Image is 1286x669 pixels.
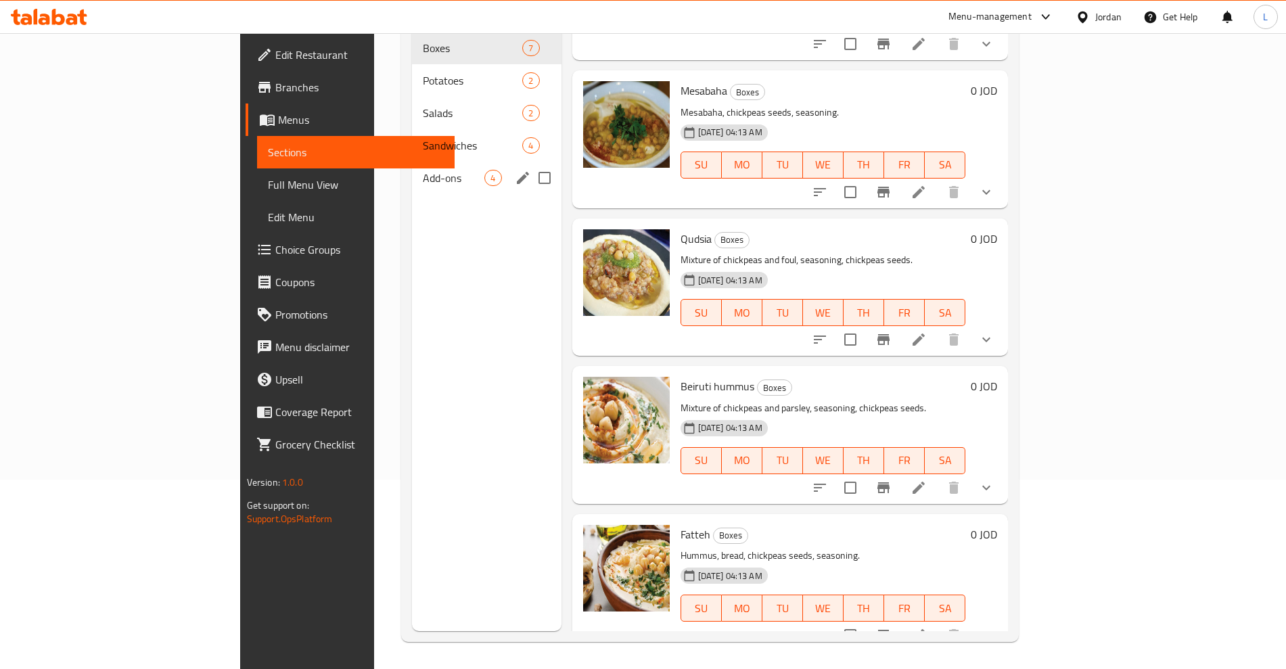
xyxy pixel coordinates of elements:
span: SU [687,303,716,323]
a: Edit menu item [911,184,927,200]
button: show more [970,323,1003,356]
a: Grocery Checklist [246,428,455,461]
span: Get support on: [247,497,309,514]
a: Edit Menu [257,201,455,233]
button: show more [970,471,1003,504]
button: Branch-specific-item [867,323,900,356]
button: SU [681,152,722,179]
span: Mesabaha [681,80,727,101]
span: TU [768,451,798,470]
span: Select to update [836,621,865,649]
span: Boxes [714,528,748,543]
span: Boxes [758,380,791,396]
span: 4 [485,172,501,185]
button: FR [884,595,925,622]
div: items [522,40,539,56]
span: WE [808,155,838,175]
button: show more [970,619,1003,651]
span: SU [687,599,716,618]
button: TU [762,447,803,474]
button: TU [762,152,803,179]
span: WE [808,303,838,323]
span: Edit Menu [268,209,444,225]
span: SA [930,303,960,323]
span: MO [727,451,757,470]
span: Upsell [275,371,444,388]
span: Select to update [836,30,865,58]
button: WE [803,447,844,474]
span: Grocery Checklist [275,436,444,453]
button: MO [722,299,762,326]
span: SA [930,155,960,175]
div: items [484,170,501,186]
img: Qudsia [583,229,670,316]
span: 4 [523,139,538,152]
span: Select to update [836,178,865,206]
a: Edit menu item [911,331,927,348]
span: Choice Groups [275,241,444,258]
span: 2 [523,74,538,87]
span: [DATE] 04:13 AM [693,421,768,434]
button: TH [844,299,884,326]
span: Fatteh [681,524,710,545]
button: MO [722,152,762,179]
p: Mixture of chickpeas and foul, seasoning, chickpeas seeds. [681,252,966,269]
span: SU [687,451,716,470]
span: TH [849,599,879,618]
span: Beiruti hummus [681,376,754,396]
img: Mesabaha [583,81,670,168]
div: items [522,137,539,154]
a: Choice Groups [246,233,455,266]
button: WE [803,595,844,622]
span: Promotions [275,306,444,323]
button: SA [925,595,965,622]
span: SA [930,599,960,618]
div: Sandwiches4 [412,129,561,162]
svg: Show Choices [978,184,994,200]
div: Boxes [714,232,750,248]
span: Full Menu View [268,177,444,193]
span: Sandwiches [423,137,522,154]
button: WE [803,299,844,326]
span: Edit Restaurant [275,47,444,63]
div: items [522,105,539,121]
button: SU [681,595,722,622]
button: FR [884,152,925,179]
a: Edit Restaurant [246,39,455,71]
div: Jordan [1095,9,1122,24]
button: SA [925,299,965,326]
div: Boxes [730,84,765,100]
span: TH [849,303,879,323]
a: Edit menu item [911,480,927,496]
div: Salads2 [412,97,561,129]
span: Select to update [836,325,865,354]
button: sort-choices [804,619,836,651]
div: items [522,72,539,89]
a: Full Menu View [257,168,455,201]
a: Edit menu item [911,627,927,643]
span: TU [768,303,798,323]
span: MO [727,303,757,323]
button: show more [970,176,1003,208]
button: Branch-specific-item [867,176,900,208]
span: 7 [523,42,538,55]
button: TH [844,595,884,622]
button: TU [762,299,803,326]
button: Branch-specific-item [867,619,900,651]
div: Boxes [757,379,792,396]
a: Menus [246,103,455,136]
div: Salads [423,105,522,121]
p: Mixture of chickpeas and parsley, seasoning, chickpeas seeds. [681,400,966,417]
button: Branch-specific-item [867,471,900,504]
nav: Menu sections [412,26,561,200]
a: Sections [257,136,455,168]
span: L [1263,9,1268,24]
span: 1.0.0 [282,474,303,491]
span: SA [930,451,960,470]
span: [DATE] 04:13 AM [693,274,768,287]
div: Potatoes2 [412,64,561,97]
button: delete [938,471,970,504]
span: Boxes [423,40,522,56]
svg: Show Choices [978,627,994,643]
